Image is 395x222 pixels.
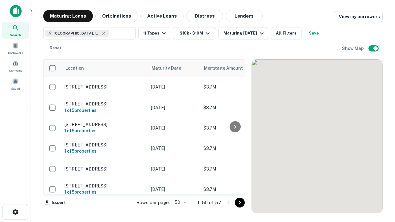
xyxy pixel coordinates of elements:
p: [DATE] [151,125,197,131]
button: Distress [186,10,223,22]
p: [DATE] [151,145,197,152]
h6: Show Map [342,45,365,52]
h6: 1 of 5 properties [64,148,145,154]
iframe: Chat Widget [364,153,395,183]
p: [STREET_ADDRESS] [64,183,145,189]
button: Active Loans [140,10,184,22]
span: Maturity Date [152,64,189,72]
p: [STREET_ADDRESS] [64,101,145,107]
button: 11 Types [138,27,170,39]
p: [DATE] [151,186,197,193]
a: Contacts [2,58,29,74]
p: $3.7M [203,166,265,172]
p: Rows per page: [136,199,170,206]
a: Search [2,22,29,39]
p: [STREET_ADDRESS] [64,166,145,172]
div: 0 0 [252,60,382,213]
p: 1–50 of 57 [197,199,221,206]
button: $10k - $10M [173,27,216,39]
button: Originations [95,10,138,22]
h6: 1 of 5 properties [64,127,145,134]
button: Maturing [DATE] [218,27,268,39]
p: $3.7M [203,84,265,90]
button: Save your search to get updates of matches that match your search criteria. [304,27,324,39]
button: Reset [46,42,65,54]
button: Maturing Loans [43,10,93,22]
a: Borrowers [2,40,29,56]
span: Location [65,64,84,72]
p: $3.7M [203,145,265,152]
a: View my borrowers [334,11,383,22]
span: Borrowers [8,50,23,55]
p: [DATE] [151,166,197,172]
div: Maturing [DATE] [223,30,265,37]
p: $3.7M [203,186,265,193]
div: 50 [172,198,188,207]
th: Maturity Date [148,60,200,77]
span: Saved [11,86,20,91]
button: Lenders [226,10,263,22]
span: Search [10,32,21,37]
p: $3.7M [203,104,265,111]
p: [STREET_ADDRESS] [64,122,145,127]
p: $3.7M [203,125,265,131]
img: capitalize-icon.png [10,5,22,17]
h6: 1 of 5 properties [64,189,145,195]
th: Location [61,60,148,77]
p: [STREET_ADDRESS] [64,84,145,90]
span: [GEOGRAPHIC_DATA], [GEOGRAPHIC_DATA] [54,31,100,36]
button: Export [43,198,67,207]
p: [DATE] [151,84,197,90]
h6: 1 of 5 properties [64,107,145,114]
span: Mortgage Amount [204,64,251,72]
button: All Filters [271,27,301,39]
a: Saved [2,76,29,92]
p: [STREET_ADDRESS] [64,142,145,148]
p: [DATE] [151,104,197,111]
button: Go to next page [235,198,245,208]
th: Mortgage Amount [200,60,268,77]
span: Contacts [9,68,22,73]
